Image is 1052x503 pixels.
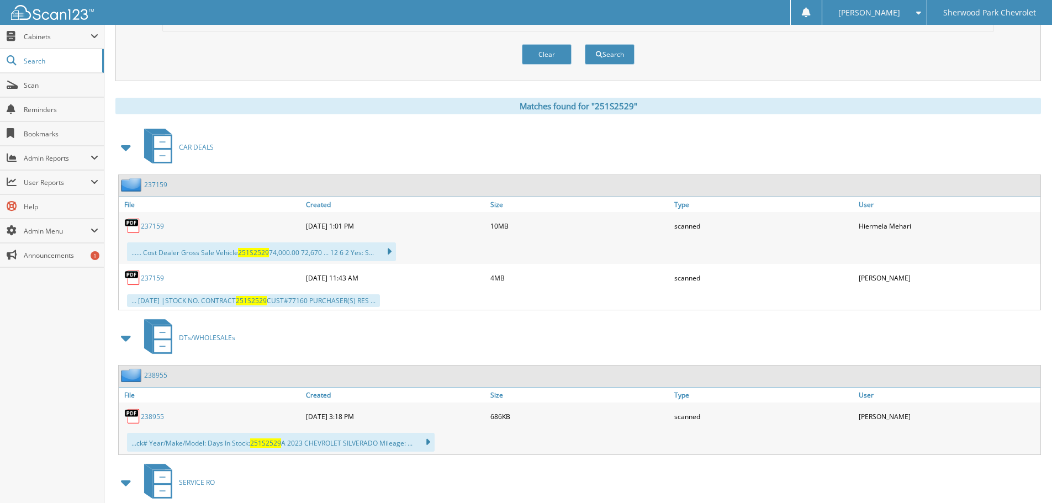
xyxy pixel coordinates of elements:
[127,242,396,261] div: ...... Cost Dealer Gross Sale Vehicle 74,000.00 72,670 ... 12 6 2 Yes: S...
[856,388,1040,403] a: User
[856,197,1040,212] a: User
[856,215,1040,237] div: Hiermela Mehari
[238,248,269,257] span: 251S2529
[585,44,635,65] button: Search
[672,197,856,212] a: Type
[138,316,235,359] a: DTs/WHOLESALEs
[138,125,214,169] a: CAR DEALS
[488,405,672,427] div: 686KB
[121,368,144,382] img: folder2.png
[124,408,141,425] img: PDF.png
[24,81,98,90] span: Scan
[488,197,672,212] a: Size
[144,180,167,189] a: 237159
[144,370,167,380] a: 238955
[303,388,488,403] a: Created
[115,98,1041,114] div: Matches found for "251S2529"
[672,267,856,289] div: scanned
[488,388,672,403] a: Size
[119,197,303,212] a: File
[141,273,164,283] a: 237159
[127,294,380,307] div: ... [DATE] |STOCK NO. CONTRACT CUST#77160 PURCHASER(S) RES ...
[488,215,672,237] div: 10MB
[141,412,164,421] a: 238955
[91,251,99,260] div: 1
[121,178,144,192] img: folder2.png
[24,129,98,139] span: Bookmarks
[24,56,97,66] span: Search
[303,197,488,212] a: Created
[124,218,141,234] img: PDF.png
[179,478,215,487] span: SERVICE RO
[856,405,1040,427] div: [PERSON_NAME]
[24,202,98,211] span: Help
[303,405,488,427] div: [DATE] 3:18 PM
[838,9,900,16] span: [PERSON_NAME]
[303,215,488,237] div: [DATE] 1:01 PM
[856,267,1040,289] div: [PERSON_NAME]
[943,9,1036,16] span: Sherwood Park Chevrolet
[24,105,98,114] span: Reminders
[997,450,1052,503] iframe: Chat Widget
[119,388,303,403] a: File
[127,433,435,452] div: ...ck# Year/Make/Model: Days In Stock: A 2023 CHEVROLET SILVERADO Mileage: ...
[24,153,91,163] span: Admin Reports
[24,178,91,187] span: User Reports
[124,269,141,286] img: PDF.png
[303,267,488,289] div: [DATE] 11:43 AM
[672,388,856,403] a: Type
[24,251,98,260] span: Announcements
[11,5,94,20] img: scan123-logo-white.svg
[672,405,856,427] div: scanned
[24,32,91,41] span: Cabinets
[141,221,164,231] a: 237159
[250,438,281,448] span: 251S2529
[672,215,856,237] div: scanned
[179,142,214,152] span: CAR DEALS
[24,226,91,236] span: Admin Menu
[179,333,235,342] span: DTs/WHOLESALEs
[236,296,267,305] span: 251S2529
[522,44,572,65] button: Clear
[488,267,672,289] div: 4MB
